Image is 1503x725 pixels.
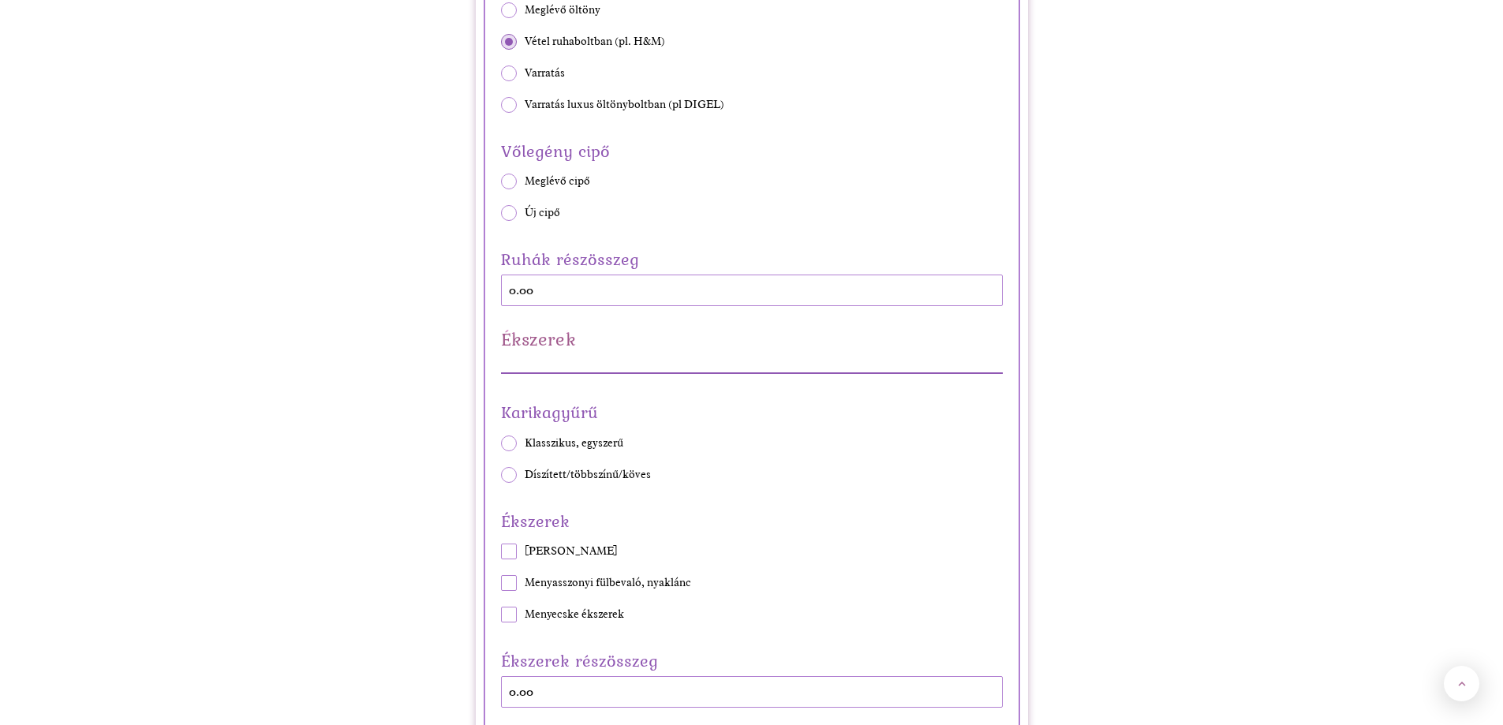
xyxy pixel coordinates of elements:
span: Ékszerek [501,506,1003,536]
label: Új cipő [501,205,1003,221]
span: Meglévő öltöny [525,2,600,18]
span: Karikagyűrű [501,398,1003,427]
label: Ruhák részösszeg [501,245,1003,274]
label: Menyasszonyi fejdísz [501,544,1003,559]
span: Díszített/többszínű/köves [525,467,651,483]
label: Vétel ruhaboltban (pl. H&M) [501,34,1003,50]
h2: Ékszerek [501,330,1003,349]
label: Klasszikus, egyszerű [501,435,1003,451]
span: Klasszikus, egyszerű [525,435,623,451]
label: Meglévő öltöny [501,2,1003,18]
label: Ékszerek részösszeg [501,646,1003,675]
span: Meglévő cipő [525,174,590,189]
span: Varratás luxus öltönyboltban (pl DIGEL) [525,97,724,113]
span: Menyecske ékszerek [525,607,624,622]
label: Varratás [501,65,1003,81]
label: Varratás luxus öltönyboltban (pl DIGEL) [501,97,1003,113]
label: Díszített/többszínű/köves [501,467,1003,483]
span: Új cipő [525,205,560,221]
span: Vétel ruhaboltban (pl. H&M) [525,34,665,50]
label: Menyecske ékszerek [501,607,1003,622]
label: Meglévő cipő [501,174,1003,189]
label: Menyasszonyi fülbevaló, nyaklánc [501,575,1003,591]
span: Menyasszonyi fülbevaló, nyaklánc [525,575,691,591]
span: Varratás [525,65,565,81]
span: [PERSON_NAME] [525,544,618,559]
span: Vőlegény cipő [501,136,1003,166]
